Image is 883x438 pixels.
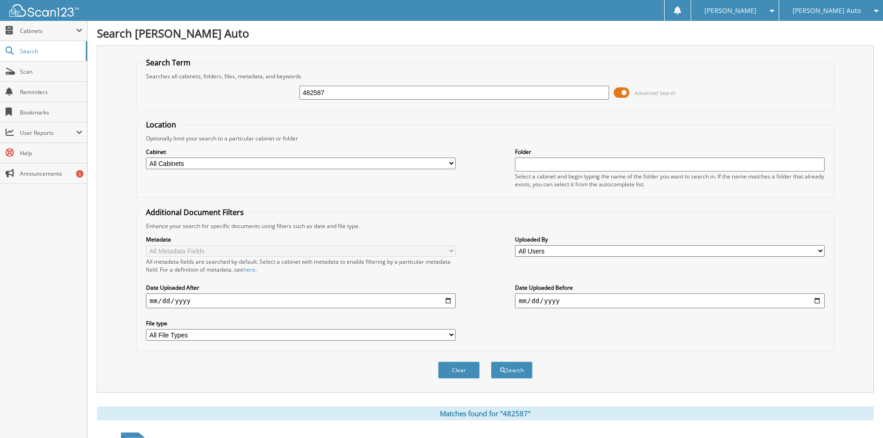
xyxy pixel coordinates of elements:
button: Clear [438,362,480,379]
div: All metadata fields are searched by default. Select a cabinet with metadata to enable filtering b... [146,258,456,273]
div: Select a cabinet and begin typing the name of the folder you want to search in. If the name match... [515,172,825,188]
label: Uploaded By [515,235,825,243]
label: Date Uploaded After [146,284,456,292]
div: Matches found for "482587" [97,406,874,420]
label: Date Uploaded Before [515,284,825,292]
span: Announcements [20,170,83,178]
h1: Search [PERSON_NAME] Auto [97,25,874,41]
legend: Location [141,120,181,130]
div: Optionally limit your search to a particular cabinet or folder [141,134,829,142]
legend: Additional Document Filters [141,207,248,217]
span: Advanced Search [635,89,676,96]
label: File type [146,319,456,327]
div: Enhance your search for specific documents using filters such as date and file type. [141,222,829,230]
label: Metadata [146,235,456,243]
span: Bookmarks [20,108,83,116]
label: Cabinet [146,148,456,156]
div: 5 [76,170,83,178]
span: [PERSON_NAME] [705,8,756,13]
span: Search [20,47,81,55]
button: Search [491,362,533,379]
span: Cabinets [20,27,76,35]
span: Reminders [20,88,83,96]
span: [PERSON_NAME] Auto [793,8,861,13]
span: User Reports [20,129,76,137]
span: Help [20,149,83,157]
label: Folder [515,148,825,156]
legend: Search Term [141,57,195,68]
div: Searches all cabinets, folders, files, metadata, and keywords [141,72,829,80]
input: start [146,293,456,308]
input: end [515,293,825,308]
a: here [243,266,255,273]
img: scan123-logo-white.svg [9,4,79,17]
span: Scan [20,68,83,76]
